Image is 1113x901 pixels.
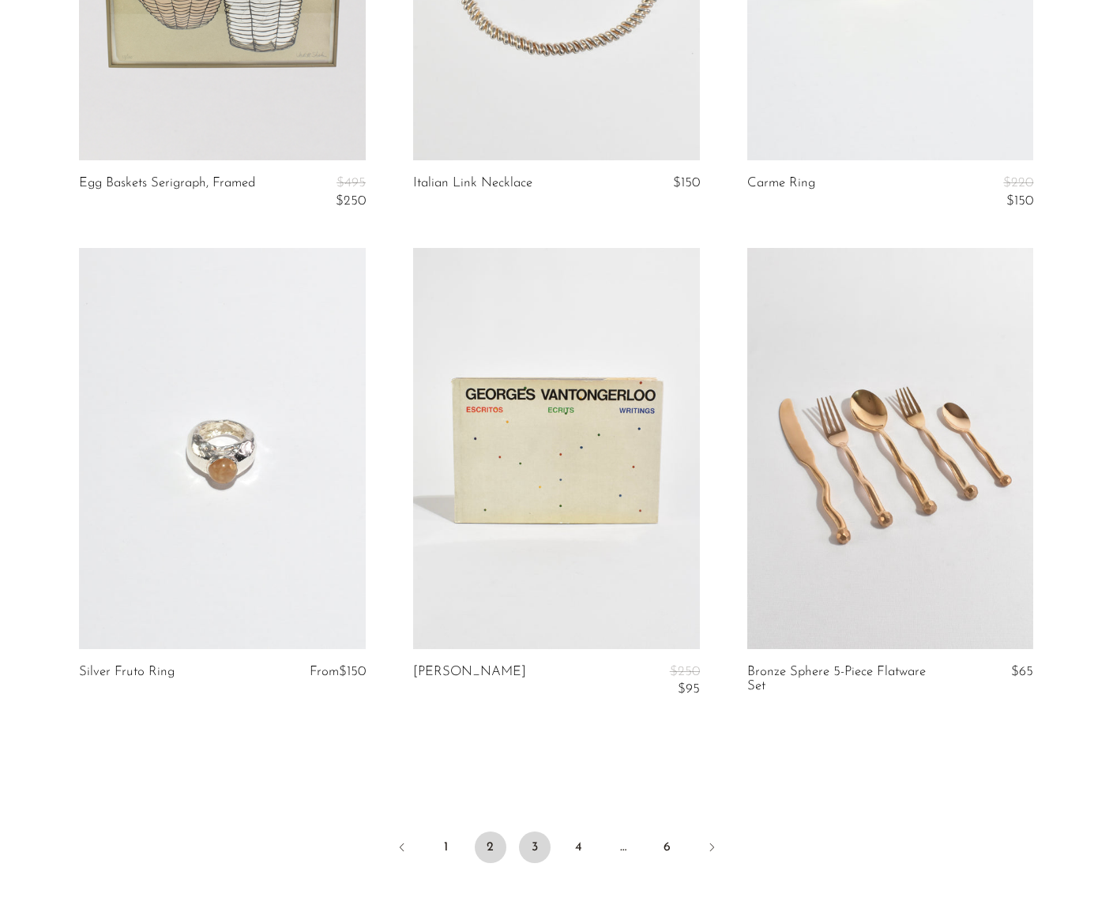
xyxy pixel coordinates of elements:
span: $495 [337,176,366,190]
span: $95 [678,682,700,696]
a: Previous [386,832,418,866]
span: $250 [336,194,366,208]
span: $150 [339,665,366,678]
a: 3 [519,832,551,863]
a: Bronze Sphere 5-Piece Flatware Set [747,665,938,694]
a: Silver Fruto Ring [79,665,175,679]
span: … [607,832,639,863]
a: 1 [431,832,462,863]
a: Egg Baskets Serigraph, Framed [79,176,255,208]
a: Carme Ring [747,176,815,208]
div: From [289,665,366,679]
span: $150 [673,176,700,190]
a: Next [696,832,728,866]
a: 6 [652,832,683,863]
a: [PERSON_NAME] [413,665,526,697]
span: $150 [1006,194,1033,208]
a: Italian Link Necklace [413,176,532,190]
span: $250 [670,665,700,678]
span: $65 [1011,665,1033,678]
span: 2 [475,832,506,863]
span: $220 [1003,176,1033,190]
a: 4 [563,832,595,863]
